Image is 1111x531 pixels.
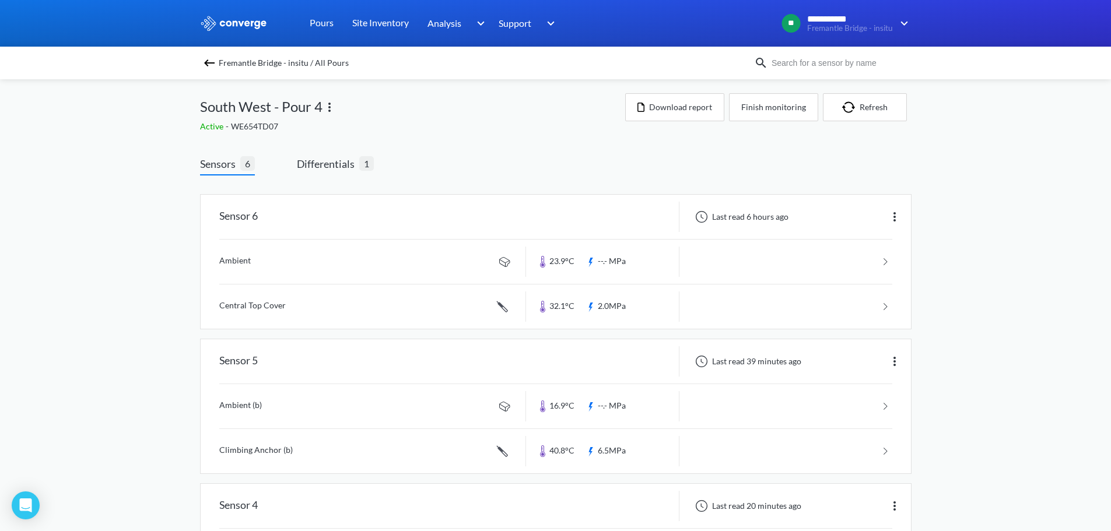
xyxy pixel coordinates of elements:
img: icon-file.svg [637,103,644,112]
span: Fremantle Bridge - insitu [807,24,893,33]
img: backspace.svg [202,56,216,70]
div: Last read 39 minutes ago [689,354,805,368]
span: South West - Pour 4 [200,96,323,118]
img: downArrow.svg [469,16,488,30]
img: more.svg [888,210,902,224]
span: Active [200,121,226,131]
div: Open Intercom Messenger [12,491,40,519]
div: Sensor 4 [219,491,258,521]
button: Finish monitoring [729,93,818,121]
img: downArrow.svg [893,16,912,30]
input: Search for a sensor by name [768,57,909,69]
button: Download report [625,93,724,121]
img: icon-search.svg [754,56,768,70]
img: downArrow.svg [539,16,558,30]
button: Refresh [823,93,907,121]
img: icon-refresh.svg [842,101,860,113]
span: Support [499,16,531,30]
img: more.svg [323,100,337,114]
span: Analysis [427,16,461,30]
div: Last read 20 minutes ago [689,499,805,513]
div: Sensor 5 [219,346,258,377]
span: - [226,121,231,131]
div: Sensor 6 [219,202,258,232]
span: 6 [240,156,255,171]
span: 1 [359,156,374,171]
div: Last read 6 hours ago [689,210,792,224]
span: Fremantle Bridge - insitu / All Pours [219,55,349,71]
img: logo_ewhite.svg [200,16,268,31]
img: more.svg [888,499,902,513]
div: WE654TD07 [200,120,625,133]
span: Differentials [297,156,359,172]
span: Sensors [200,156,240,172]
img: more.svg [888,354,902,368]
